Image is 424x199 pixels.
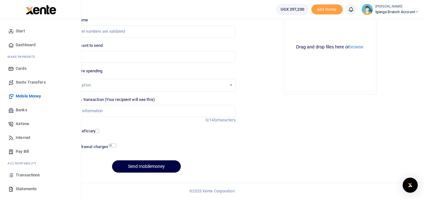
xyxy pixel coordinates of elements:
[5,168,76,182] a: Transactions
[58,144,114,149] h6: Include withdrawal charges
[16,121,29,127] span: Airtime
[5,89,76,103] a: Mobile Money
[16,79,46,86] span: Xente Transfers
[16,93,41,99] span: Mobile Money
[57,105,235,117] input: Enter extra information
[216,118,236,122] span: characters
[362,4,419,15] a: profile-user [PERSON_NAME] Iganga Branch Account
[11,54,35,59] span: ake Payments
[57,97,155,103] label: Memo for this transaction (Your recipient will see this)
[62,82,226,88] div: Select an option
[26,5,56,14] img: logo-large
[57,51,235,63] input: UGX
[5,52,76,62] li: M
[311,4,343,15] span: Add money
[311,7,343,11] a: Add money
[16,135,30,141] span: Internet
[5,131,76,145] a: Internet
[403,178,418,193] div: Open Intercom Messenger
[311,4,343,15] li: Toup your wallet
[206,118,216,122] span: 0/140
[25,7,56,12] a: logo-small logo-large logo-large
[281,6,304,13] span: UGX 297,200
[16,28,25,34] span: Start
[5,24,76,38] a: Start
[16,172,40,178] span: Transactions
[5,182,76,196] a: Statements
[16,148,29,155] span: Pay Bill
[5,62,76,75] a: Cards
[286,44,374,50] div: Drag and drop files here or
[5,158,76,168] li: Ac
[57,25,235,37] input: MTN & Airtel numbers are validated
[273,4,311,15] li: Wallet ballance
[16,186,37,192] span: Statements
[5,103,76,117] a: Banks
[375,9,419,15] span: Iganga Branch Account
[5,75,76,89] a: Xente Transfers
[5,117,76,131] a: Airtime
[16,107,27,113] span: Banks
[16,42,35,48] span: Dashboard
[5,145,76,158] a: Pay Bill
[362,4,373,15] img: profile-user
[276,4,309,15] a: UGX 297,200
[375,4,419,9] small: [PERSON_NAME]
[112,160,181,173] button: Send mobilemoney
[5,38,76,52] a: Dashboard
[349,45,363,49] button: browse
[16,65,27,72] span: Cards
[12,161,36,166] span: countability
